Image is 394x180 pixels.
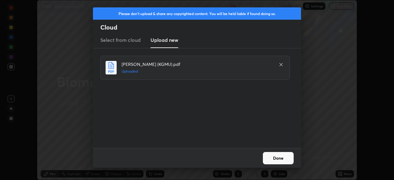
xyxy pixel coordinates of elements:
[122,69,272,74] h5: Uploaded
[263,152,294,164] button: Done
[93,7,301,20] div: Please don't upload & share any copyrighted content. You will be held liable if found doing so.
[122,61,272,67] h4: [PERSON_NAME] (KGMU).pdf
[151,36,178,44] h3: Upload new
[100,23,301,31] h2: Cloud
